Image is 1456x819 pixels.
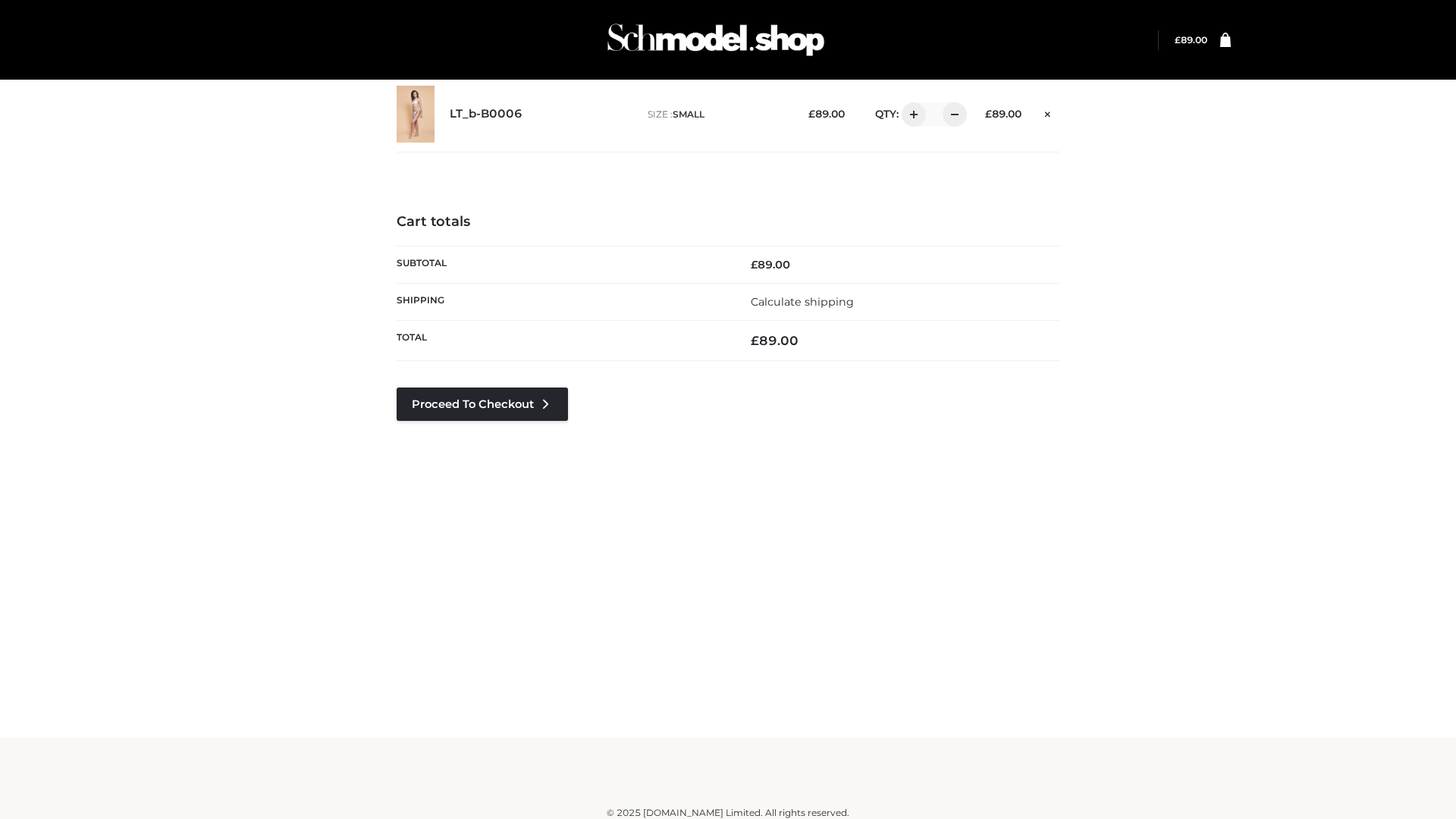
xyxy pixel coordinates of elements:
th: Subtotal [397,246,728,283]
bdi: 89.00 [985,108,1021,120]
th: Total [397,321,728,361]
span: £ [985,108,992,120]
bdi: 89.00 [808,108,845,120]
span: £ [751,333,759,348]
a: LT_b-B0006 [450,107,522,121]
bdi: 89.00 [751,333,799,348]
img: Schmodel Admin 964 [602,10,830,70]
bdi: 89.00 [1175,34,1207,45]
div: QTY: [860,102,962,127]
span: £ [751,258,758,271]
a: Calculate shipping [751,295,854,309]
a: £89.00 [1175,34,1207,45]
bdi: 89.00 [751,258,790,271]
p: size : [648,108,785,121]
th: Shipping [397,283,728,320]
a: Remove this item [1037,102,1059,122]
a: Proceed to Checkout [397,388,568,421]
h4: Cart totals [397,214,1059,231]
span: £ [1175,34,1181,45]
span: SMALL [673,108,704,120]
span: £ [808,108,815,120]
